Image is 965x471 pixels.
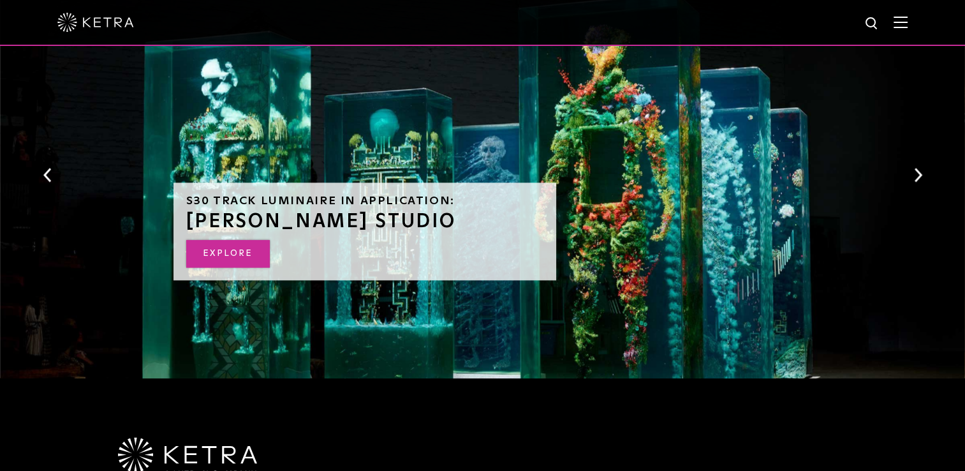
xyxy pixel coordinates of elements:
[894,16,908,28] img: Hamburger%20Nav.svg
[911,167,924,183] button: Next
[41,167,54,183] button: Previous
[186,195,543,207] h6: S30 Track Luminaire in Application:
[186,240,270,267] a: EXPLORE
[864,16,880,32] img: search icon
[57,13,134,32] img: ketra-logo-2019-white
[186,212,543,231] h3: [PERSON_NAME] STUDIO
